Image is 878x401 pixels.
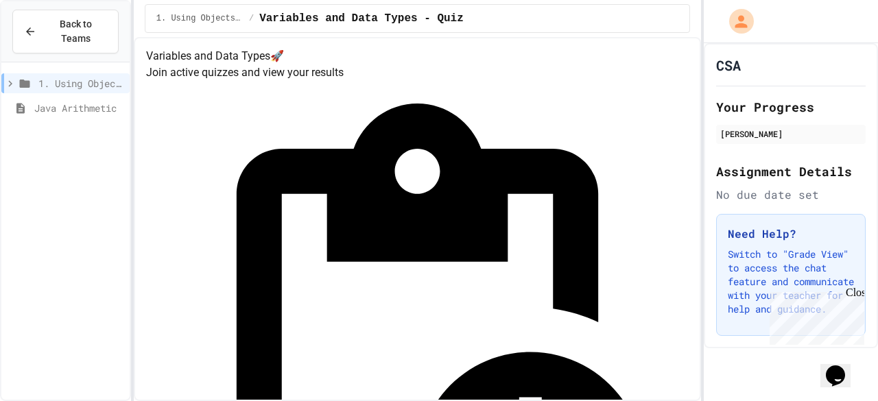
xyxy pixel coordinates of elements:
[156,13,244,24] span: 1. Using Objects and Methods
[728,247,854,316] p: Switch to "Grade View" to access the chat feature and communicate with your teacher for help and ...
[715,5,757,37] div: My Account
[34,101,124,115] span: Java Arithmetic
[45,17,107,46] span: Back to Teams
[249,13,254,24] span: /
[716,186,866,203] div: No due date set
[146,64,689,81] p: Join active quizzes and view your results
[716,97,866,117] h2: Your Progress
[716,162,866,181] h2: Assignment Details
[12,10,119,53] button: Back to Teams
[5,5,95,87] div: Chat with us now!Close
[259,10,464,27] span: Variables and Data Types - Quiz
[820,346,864,387] iframe: chat widget
[146,48,689,64] h4: Variables and Data Types 🚀
[764,287,864,345] iframe: chat widget
[720,127,862,140] div: [PERSON_NAME]
[716,56,741,75] h1: CSA
[38,76,124,90] span: 1. Using Objects and Methods
[728,226,854,242] h3: Need Help?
